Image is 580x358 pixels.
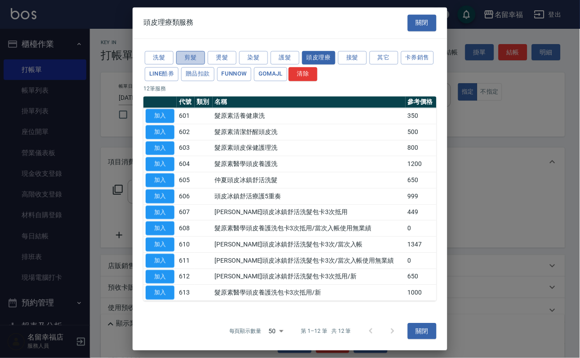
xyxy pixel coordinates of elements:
[370,51,398,65] button: 其它
[406,172,437,188] td: 650
[213,96,406,108] th: 名稱
[213,237,406,253] td: [PERSON_NAME]頭皮冰鎮舒活洗髮包卡3次/當次入帳
[146,206,174,219] button: 加入
[406,156,437,172] td: 1200
[181,67,214,81] button: 贈品扣款
[213,156,406,172] td: 髮原素醫學頭皮養護洗
[177,204,195,220] td: 607
[177,285,195,301] td: 613
[146,157,174,171] button: 加入
[177,108,195,124] td: 601
[213,172,406,188] td: 仲夏頭皮冰鎮舒活洗髮
[213,108,406,124] td: 髮原素活養健康洗
[271,51,299,65] button: 護髮
[146,125,174,139] button: 加入
[213,188,406,205] td: 頭皮冰鎮舒活療護5重奏
[406,253,437,269] td: 0
[177,253,195,269] td: 611
[208,51,236,65] button: 燙髮
[406,140,437,156] td: 800
[338,51,367,65] button: 接髮
[177,220,195,237] td: 608
[146,173,174,187] button: 加入
[254,67,287,81] button: GOMAJL
[301,327,351,336] p: 第 1–12 筆 共 12 筆
[408,323,437,340] button: 關閉
[146,109,174,123] button: 加入
[406,268,437,285] td: 650
[195,96,213,108] th: 類別
[406,285,437,301] td: 1000
[177,156,195,172] td: 604
[145,51,174,65] button: 洗髮
[146,270,174,284] button: 加入
[177,268,195,285] td: 612
[145,67,178,81] button: LINE酷券
[406,124,437,140] td: 500
[177,140,195,156] td: 603
[177,188,195,205] td: 606
[213,253,406,269] td: [PERSON_NAME]頭皮冰鎮舒活洗髮包卡3次/當次入帳使用無業績
[146,286,174,300] button: 加入
[302,51,335,65] button: 頭皮理療
[406,220,437,237] td: 0
[146,237,174,251] button: 加入
[406,188,437,205] td: 999
[177,237,195,253] td: 610
[213,268,406,285] td: [PERSON_NAME]頭皮冰鎮舒活洗髮包卡3次抵用/新
[406,96,437,108] th: 參考價格
[177,124,195,140] td: 602
[289,67,317,81] button: 清除
[143,85,437,93] p: 12 筆服務
[213,285,406,301] td: 髮原素醫學頭皮養護洗包卡3次抵用/新
[176,51,205,65] button: 剪髮
[146,254,174,268] button: 加入
[213,124,406,140] td: 髮原素清潔舒醒頭皮洗
[406,108,437,124] td: 350
[146,141,174,155] button: 加入
[408,14,437,31] button: 關閉
[406,204,437,220] td: 449
[229,327,262,336] p: 每頁顯示數量
[177,172,195,188] td: 605
[146,222,174,236] button: 加入
[177,96,195,108] th: 代號
[213,140,406,156] td: 髮原素頭皮保健護理洗
[239,51,268,65] button: 染髮
[406,237,437,253] td: 1347
[146,189,174,203] button: 加入
[217,67,251,81] button: FUNNOW
[265,319,287,343] div: 50
[213,220,406,237] td: 髮原素醫學頭皮養護洗包卡3次抵用/當次入帳使用無業績
[213,204,406,220] td: [PERSON_NAME]頭皮冰鎮舒活洗髮包卡3次抵用
[143,18,194,27] span: 頭皮理療類服務
[401,51,434,65] button: 卡券銷售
